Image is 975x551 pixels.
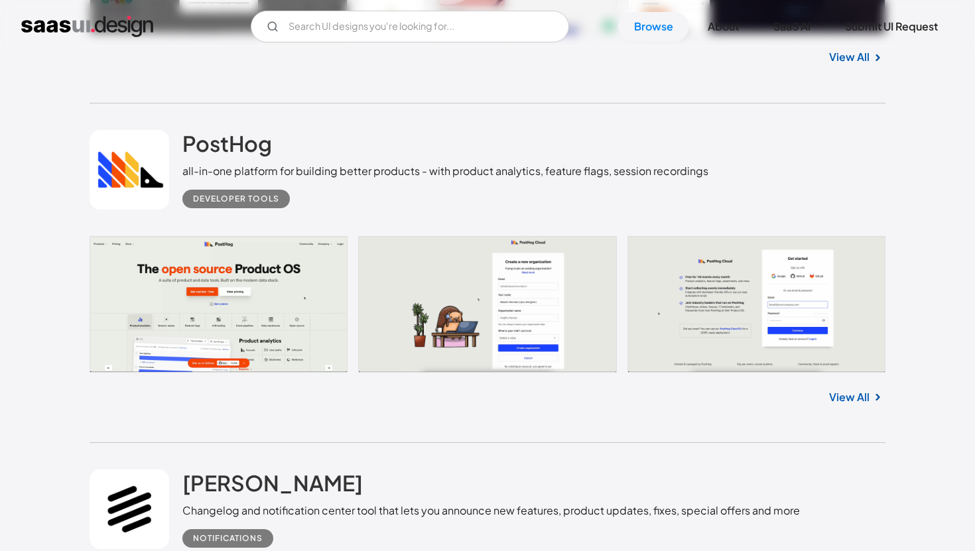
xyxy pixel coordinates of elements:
[193,191,279,207] div: Developer tools
[182,130,272,156] h2: PostHog
[829,389,870,405] a: View All
[251,11,569,42] form: Email Form
[618,12,689,41] a: Browse
[757,12,826,41] a: SaaS Ai
[829,12,954,41] a: Submit UI Request
[182,469,363,496] h2: [PERSON_NAME]
[182,469,363,503] a: [PERSON_NAME]
[692,12,755,41] a: About
[21,16,153,37] a: home
[829,49,870,65] a: View All
[251,11,569,42] input: Search UI designs you're looking for...
[182,503,800,519] div: Changelog and notification center tool that lets you announce new features, product updates, fixe...
[193,530,263,546] div: Notifications
[182,163,708,179] div: all-in-one platform for building better products - with product analytics, feature flags, session...
[182,130,272,163] a: PostHog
